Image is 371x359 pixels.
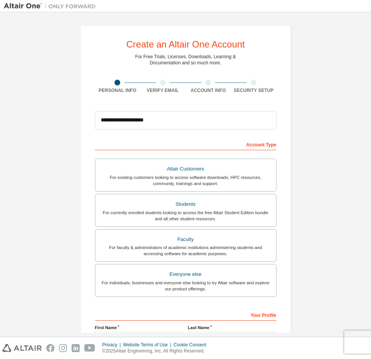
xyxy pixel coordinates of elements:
[100,174,271,187] div: For existing customers looking to access software downloads, HPC resources, community, trainings ...
[100,234,271,245] div: Faculty
[188,325,276,331] label: Last Name
[102,342,123,348] div: Privacy
[100,280,271,292] div: For individuals, businesses and everyone else looking to try Altair software and explore our prod...
[100,210,271,222] div: For currently enrolled students looking to access the free Altair Student Edition bundle and all ...
[95,308,276,321] div: Your Profile
[100,199,271,210] div: Students
[46,344,54,352] img: facebook.svg
[4,2,100,10] img: Altair One
[59,344,67,352] img: instagram.svg
[95,87,141,93] div: Personal Info
[126,40,245,49] div: Create an Altair One Account
[72,344,80,352] img: linkedin.svg
[173,342,211,348] div: Cookie Consent
[123,342,173,348] div: Website Terms of Use
[140,87,186,93] div: Verify Email
[100,244,271,257] div: For faculty & administrators of academic institutions administering students and accessing softwa...
[2,344,42,352] img: altair_logo.svg
[100,269,271,280] div: Everyone else
[100,164,271,174] div: Altair Customers
[231,87,276,93] div: Security Setup
[186,87,231,93] div: Account Info
[102,348,211,354] p: © 2025 Altair Engineering, Inc. All Rights Reserved.
[84,344,95,352] img: youtube.svg
[95,325,183,331] label: First Name
[135,54,236,66] div: For Free Trials, Licenses, Downloads, Learning & Documentation and so much more.
[95,138,276,150] div: Account Type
